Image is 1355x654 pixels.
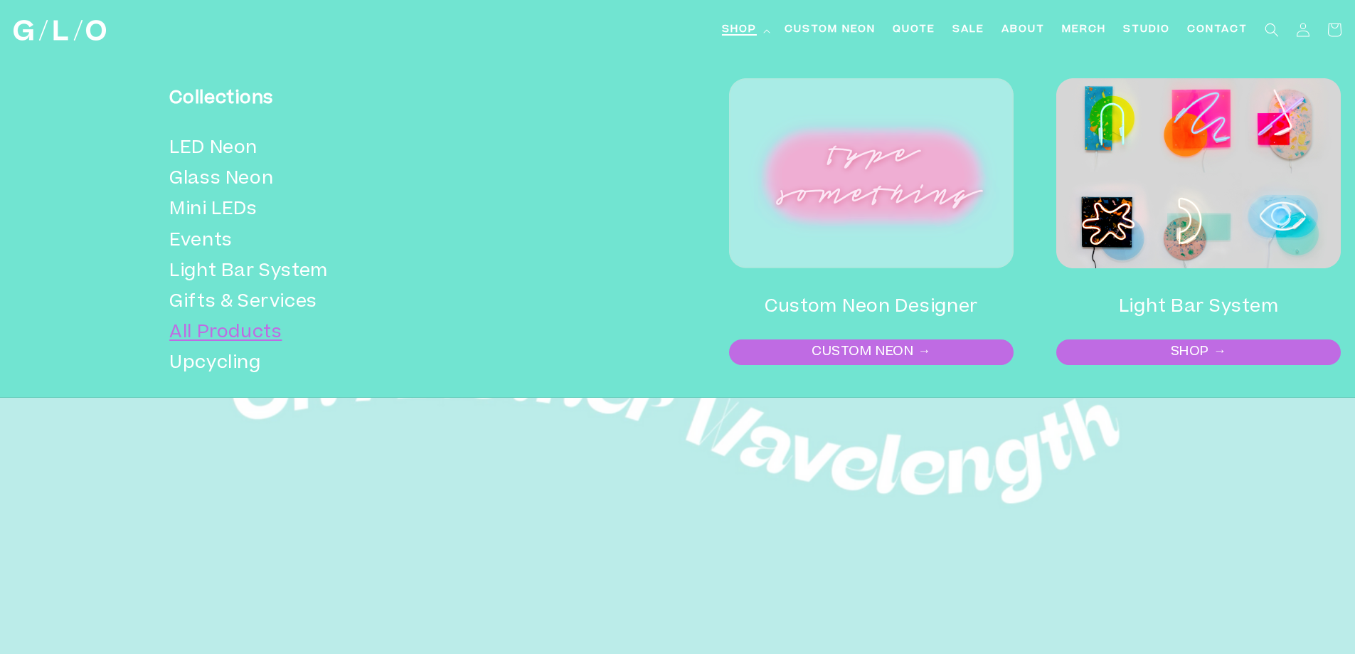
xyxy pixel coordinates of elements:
img: Image 1 [729,78,1014,268]
span: Studio [1123,23,1170,38]
a: SHOP → [1058,341,1339,364]
a: Studio [1115,14,1179,46]
span: Quote [893,23,935,38]
span: Custom Neon [785,23,876,38]
span: About [1001,23,1045,38]
h3: Collections [169,81,546,117]
a: CUSTOM NEON → [730,341,1012,364]
a: Upcycling [169,349,546,379]
h2: Light Bar System [1056,290,1341,325]
summary: Search [1256,14,1287,46]
a: Merch [1053,14,1115,46]
summary: Shop [713,14,776,46]
a: SALE [944,14,993,46]
h2: Custom Neon Designer [729,290,1014,325]
span: Merch [1062,23,1106,38]
a: GLO Studio [9,15,112,46]
a: All Products [169,318,546,349]
span: Shop [722,23,757,38]
img: Image 2 [1056,78,1341,268]
a: Light Bar System [169,257,546,288]
a: Gifts & Services [169,288,546,318]
a: Glass Neon [169,164,546,195]
span: Contact [1187,23,1248,38]
a: About [993,14,1053,46]
a: LED Neon [169,134,546,164]
span: SALE [952,23,984,38]
a: Contact [1179,14,1256,46]
a: Custom Neon [776,14,884,46]
a: Quote [884,14,944,46]
a: Events [169,226,546,257]
a: Mini LEDs [169,195,546,226]
img: GLO Studio [14,20,106,41]
iframe: Chat Widget [1099,455,1355,654]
